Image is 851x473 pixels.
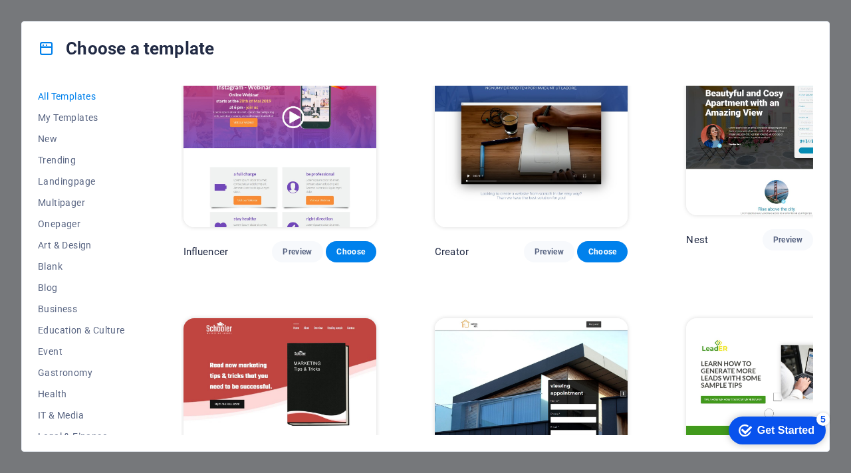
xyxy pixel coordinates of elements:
[326,241,376,262] button: Choose
[435,49,628,227] img: Creator
[38,277,125,298] button: Blog
[588,246,617,257] span: Choose
[524,241,574,262] button: Preview
[11,7,108,35] div: Get Started 5 items remaining, 0% complete
[38,149,125,171] button: Trending
[763,229,813,250] button: Preview
[38,383,125,405] button: Health
[38,389,125,399] span: Health
[38,320,125,341] button: Education & Culture
[38,171,125,192] button: Landingpage
[38,86,125,107] button: All Templates
[38,107,125,128] button: My Templates
[38,256,125,277] button: Blank
[38,213,125,235] button: Onepager
[38,235,125,256] button: Art & Design
[38,134,125,144] span: New
[38,341,125,362] button: Event
[38,304,125,314] span: Business
[773,235,802,245] span: Preview
[686,233,708,246] p: Nest
[38,240,125,250] span: Art & Design
[535,246,564,257] span: Preview
[435,245,469,258] p: Creator
[38,426,125,447] button: Legal & Finance
[98,3,112,16] div: 5
[38,91,125,102] span: All Templates
[38,128,125,149] button: New
[38,38,214,59] h4: Choose a template
[336,246,366,257] span: Choose
[38,261,125,272] span: Blank
[577,241,628,262] button: Choose
[38,282,125,293] span: Blog
[38,405,125,426] button: IT & Media
[183,245,228,258] p: Influencer
[38,431,125,442] span: Legal & Finance
[38,346,125,357] span: Event
[38,192,125,213] button: Multipager
[39,15,96,27] div: Get Started
[38,298,125,320] button: Business
[38,197,125,208] span: Multipager
[38,219,125,229] span: Onepager
[38,112,125,123] span: My Templates
[272,241,322,262] button: Preview
[38,367,125,378] span: Gastronomy
[183,49,376,227] img: Influencer
[38,176,125,187] span: Landingpage
[38,155,125,165] span: Trending
[38,362,125,383] button: Gastronomy
[283,246,312,257] span: Preview
[38,410,125,421] span: IT & Media
[38,325,125,335] span: Education & Culture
